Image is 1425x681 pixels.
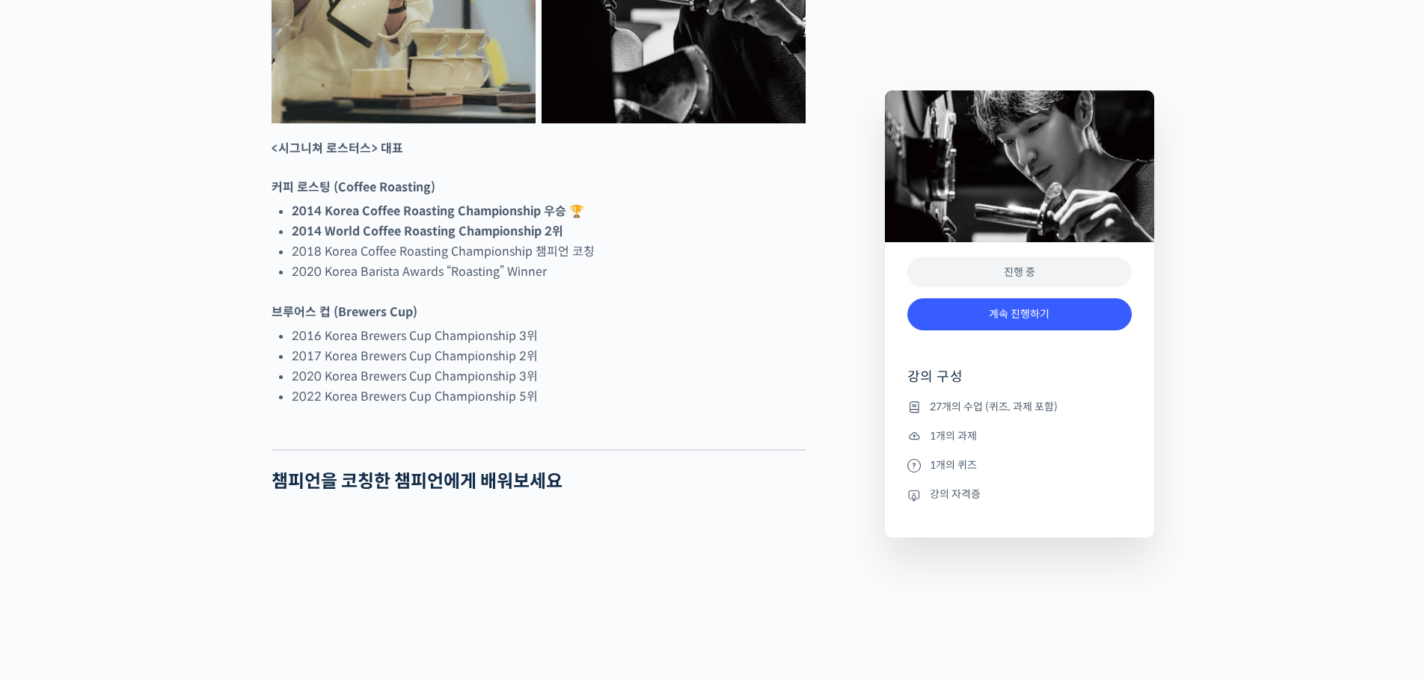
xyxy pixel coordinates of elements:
li: 2022 Korea Brewers Cup Championship 5위 [292,386,806,407]
strong: 2014 World Coffee Roasting Championship 2위 [292,224,563,239]
li: 1개의 퀴즈 [907,456,1132,474]
a: 홈 [4,474,99,511]
li: 27개의 수업 (퀴즈, 과제 포함) [907,398,1132,416]
li: 2020 Korea Barista Awards “Roasting” Winner [292,262,806,282]
li: 강의 자격증 [907,486,1132,504]
h2: 챔피언을 코칭한 챔피언에게 배워보세요 [272,471,806,493]
strong: <시그니쳐 로스터스> 대표 [272,141,403,156]
a: 대화 [99,474,193,511]
li: 2020 Korea Brewers Cup Championship 3위 [292,366,806,386]
strong: 브루어스 컵 (Brewers Cup) [272,304,417,320]
span: 홈 [47,496,56,508]
span: 설정 [231,496,249,508]
li: 1개의 과제 [907,427,1132,445]
span: 대화 [137,497,155,509]
strong: 2014 Korea Coffee Roasting Championship 우승 🏆 [292,203,584,219]
h4: 강의 구성 [907,368,1132,398]
a: 설정 [193,474,287,511]
li: 2017 Korea Brewers Cup Championship 2위 [292,346,806,366]
strong: 커피 로스팅 (Coffee Roasting) [272,179,435,195]
li: 2018 Korea Coffee Roasting Championship 챔피언 코칭 [292,241,806,262]
li: 2016 Korea Brewers Cup Championship 3위 [292,326,806,346]
a: 계속 진행하기 [907,298,1132,330]
div: 진행 중 [907,257,1132,288]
